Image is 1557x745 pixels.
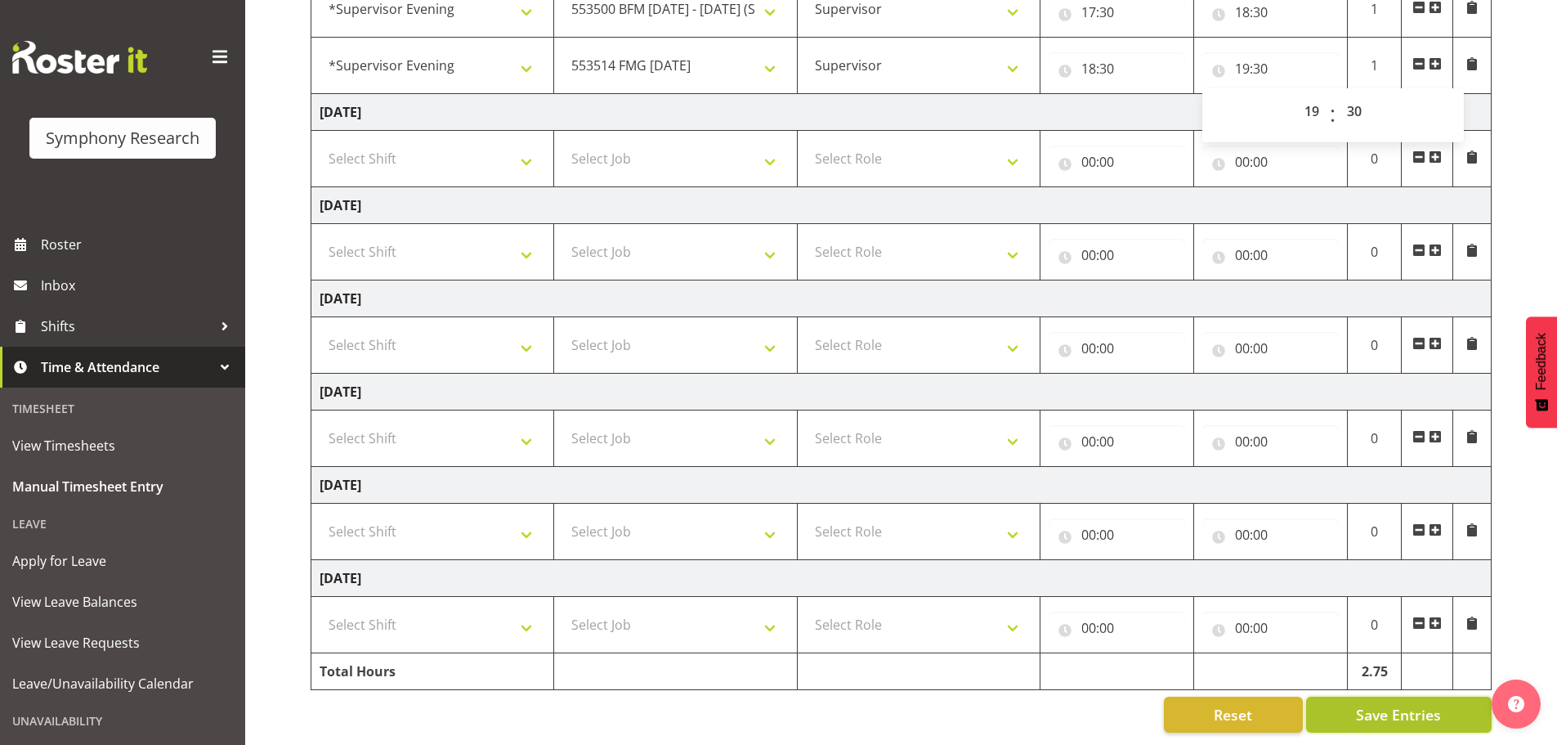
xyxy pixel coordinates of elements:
span: Roster [41,232,237,257]
td: [DATE] [311,467,1492,504]
input: Click to select... [1202,518,1339,551]
td: [DATE] [311,374,1492,411]
span: : [1330,95,1336,136]
a: Leave/Unavailability Calendar [4,663,241,704]
input: Click to select... [1049,52,1185,85]
span: Time & Attendance [41,355,213,379]
a: View Timesheets [4,425,241,466]
a: Manual Timesheet Entry [4,466,241,507]
input: Click to select... [1202,612,1339,644]
input: Click to select... [1049,612,1185,644]
button: Feedback - Show survey [1526,316,1557,428]
span: Feedback [1534,333,1549,390]
a: Apply for Leave [4,541,241,581]
span: Inbox [41,273,237,298]
input: Click to select... [1202,146,1339,178]
td: 0 [1347,597,1402,653]
td: 0 [1347,224,1402,280]
div: Symphony Research [46,126,199,150]
span: View Leave Balances [12,590,233,614]
td: [DATE] [311,280,1492,317]
span: Manual Timesheet Entry [12,474,233,499]
input: Click to select... [1049,239,1185,272]
td: Total Hours [311,653,554,690]
span: Reset [1214,704,1252,725]
a: View Leave Requests [4,622,241,663]
input: Click to select... [1049,425,1185,458]
img: Rosterit website logo [12,41,147,74]
td: 2.75 [1347,653,1402,690]
td: 1 [1347,38,1402,94]
button: Reset [1164,697,1303,733]
div: Leave [4,507,241,541]
td: [DATE] [311,94,1492,131]
input: Click to select... [1049,332,1185,365]
input: Click to select... [1202,239,1339,272]
div: Timesheet [4,392,241,425]
td: 0 [1347,317,1402,374]
td: 0 [1347,504,1402,560]
a: View Leave Balances [4,581,241,622]
td: [DATE] [311,187,1492,224]
input: Click to select... [1049,518,1185,551]
span: View Leave Requests [12,631,233,655]
td: [DATE] [311,560,1492,597]
input: Click to select... [1202,332,1339,365]
span: Save Entries [1356,704,1441,725]
td: 0 [1347,131,1402,187]
span: Apply for Leave [12,549,233,573]
input: Click to select... [1202,52,1339,85]
div: Unavailability [4,704,241,738]
input: Click to select... [1049,146,1185,178]
input: Click to select... [1202,425,1339,458]
span: Leave/Unavailability Calendar [12,671,233,696]
span: View Timesheets [12,433,233,458]
td: 0 [1347,411,1402,467]
img: help-xxl-2.png [1508,696,1524,712]
span: Shifts [41,314,213,339]
button: Save Entries [1306,697,1492,733]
